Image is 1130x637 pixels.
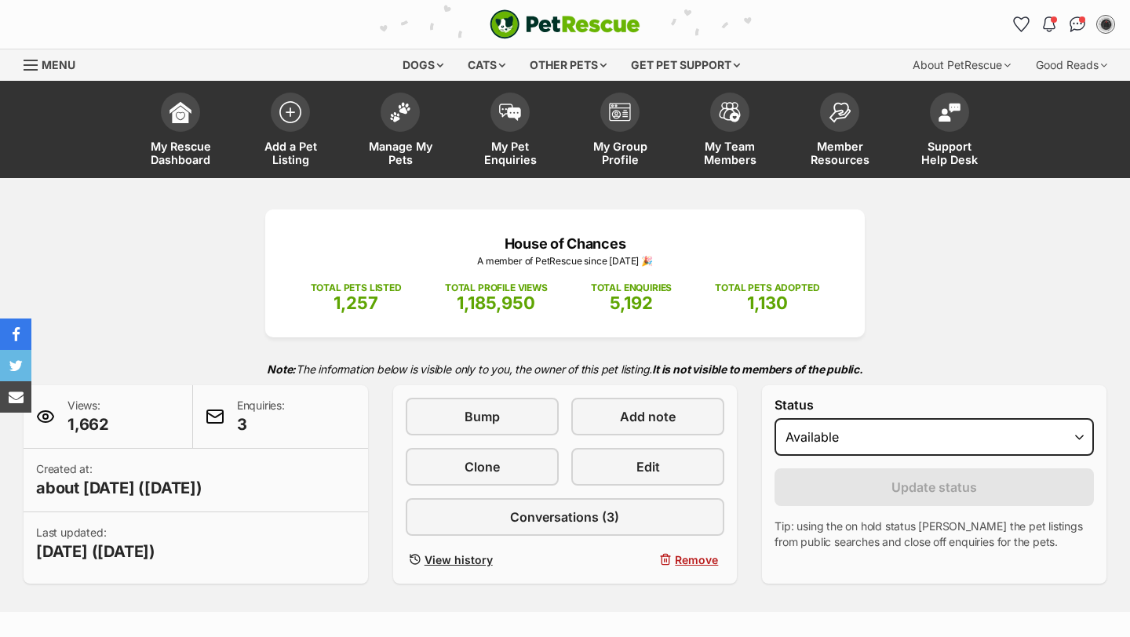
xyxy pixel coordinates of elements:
label: Status [775,398,1094,412]
button: Update status [775,468,1094,506]
a: Edit [571,448,724,486]
img: help-desk-icon-fdf02630f3aa405de69fd3d07c3f3aa587a6932b1a1747fa1d2bba05be0121f9.svg [939,103,960,122]
button: Remove [571,548,724,571]
span: My Rescue Dashboard [145,140,216,166]
span: Bump [465,407,500,426]
span: Remove [675,551,718,568]
a: Conversations (3) [406,498,725,536]
p: TOTAL PETS LISTED [311,281,402,295]
strong: It is not visible to members of the public. [652,362,863,376]
img: dashboard-icon-eb2f2d2d3e046f16d808141f083e7271f6b2e854fb5c12c21221c1fb7104beca.svg [169,101,191,123]
span: [DATE] ([DATE]) [36,541,155,562]
span: Menu [42,58,75,71]
strong: Note: [267,362,296,376]
span: Manage My Pets [365,140,436,166]
span: 1,130 [747,293,788,313]
p: Enquiries: [237,398,285,435]
span: My Pet Enquiries [475,140,545,166]
p: Views: [67,398,109,435]
img: add-pet-listing-icon-0afa8454b4691262ce3f59096e99ab1cd57d4a30225e0717b998d2c9b9846f56.svg [279,101,301,123]
span: 1,662 [67,413,109,435]
span: Add a Pet Listing [255,140,326,166]
p: Created at: [36,461,202,499]
span: View history [425,551,493,568]
span: 1,185,950 [457,293,535,313]
div: Good Reads [1025,49,1118,81]
a: Add note [571,398,724,435]
a: Favourites [1008,12,1033,37]
span: Conversations (3) [510,508,619,526]
span: Clone [465,457,500,476]
span: Support Help Desk [914,140,985,166]
a: Manage My Pets [345,85,455,178]
div: Cats [457,49,516,81]
p: TOTAL PROFILE VIEWS [445,281,548,295]
p: Tip: using the on hold status [PERSON_NAME] the pet listings from public searches and close off e... [775,519,1094,550]
a: Support Help Desk [895,85,1004,178]
span: 3 [237,413,285,435]
p: The information below is visible only to you, the owner of this pet listing. [24,353,1106,385]
p: A member of PetRescue since [DATE] 🎉 [289,254,841,268]
p: TOTAL ENQUIRIES [591,281,672,295]
a: Bump [406,398,559,435]
span: My Team Members [694,140,765,166]
a: My Group Profile [565,85,675,178]
img: team-members-icon-5396bd8760b3fe7c0b43da4ab00e1e3bb1a5d9ba89233759b79545d2d3fc5d0d.svg [719,102,741,122]
ul: Account quick links [1008,12,1118,37]
a: Clone [406,448,559,486]
a: Add a Pet Listing [235,85,345,178]
span: Update status [891,478,977,497]
a: Member Resources [785,85,895,178]
div: Get pet support [620,49,751,81]
img: pet-enquiries-icon-7e3ad2cf08bfb03b45e93fb7055b45f3efa6380592205ae92323e6603595dc1f.svg [499,104,521,121]
img: Lauren O'Grady profile pic [1098,16,1114,32]
a: My Pet Enquiries [455,85,565,178]
a: View history [406,548,559,571]
p: Last updated: [36,525,155,562]
button: My account [1093,12,1118,37]
a: My Rescue Dashboard [126,85,235,178]
a: Menu [24,49,86,78]
span: 1,257 [334,293,378,313]
p: House of Chances [289,233,841,254]
span: Member Resources [804,140,875,166]
span: My Group Profile [585,140,655,166]
img: manage-my-pets-icon-02211641906a0b7f246fdf0571729dbe1e7629f14944591b6c1af311fb30b64b.svg [389,102,411,122]
img: member-resources-icon-8e73f808a243e03378d46382f2149f9095a855e16c252ad45f914b54edf8863c.svg [829,102,851,123]
div: Other pets [519,49,618,81]
span: 5,192 [610,293,653,313]
div: About PetRescue [902,49,1022,81]
img: group-profile-icon-3fa3cf56718a62981997c0bc7e787c4b2cf8bcc04b72c1350f741eb67cf2f40e.svg [609,103,631,122]
div: Dogs [392,49,454,81]
span: Edit [636,457,660,476]
img: chat-41dd97257d64d25036548639549fe6c8038ab92f7586957e7f3b1b290dea8141.svg [1070,16,1086,32]
a: PetRescue [490,9,640,39]
img: logo-cat-932fe2b9b8326f06289b0f2fb663e598f794de774fb13d1741a6617ecf9a85b4.svg [490,9,640,39]
button: Notifications [1037,12,1062,37]
p: TOTAL PETS ADOPTED [715,281,819,295]
img: notifications-46538b983faf8c2785f20acdc204bb7945ddae34d4c08c2a6579f10ce5e182be.svg [1043,16,1055,32]
span: Add note [620,407,676,426]
span: about [DATE] ([DATE]) [36,477,202,499]
a: My Team Members [675,85,785,178]
a: Conversations [1065,12,1090,37]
